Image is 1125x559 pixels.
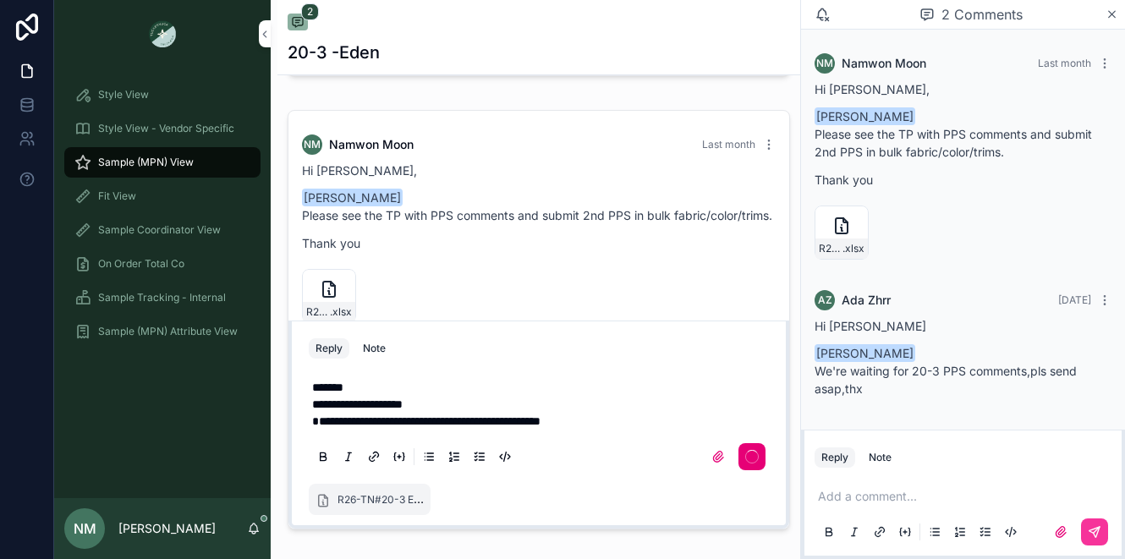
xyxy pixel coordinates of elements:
p: Please see the TP with PPS comments and submit 2nd PPS in bulk fabric/color/trims. [815,125,1111,161]
div: Note [363,342,386,355]
span: Sample (MPN) View [98,156,194,169]
button: Note [862,447,898,468]
span: Sample (MPN) Attribute View [98,325,238,338]
p: Thank you [302,234,776,252]
a: Style View - Vendor Specific [64,113,261,144]
span: Ada Zhrr [842,292,891,309]
span: NM [74,518,96,539]
a: Sample Coordinator View [64,215,261,245]
p: Hi [PERSON_NAME], [302,162,776,179]
span: .xlsx [330,305,352,319]
div: scrollable content [54,68,271,369]
span: R26-TN#20-3 EDEN JOGGER SHORTS_VW_PPS_[DATE].xlsx [337,491,628,506]
p: Please see the TP with PPS comments and submit 2nd PPS in bulk fabric/color/trims. [302,206,776,224]
a: Sample (MPN) View [64,147,261,178]
span: Style View [98,88,149,101]
span: Style View - Vendor Specific [98,122,234,135]
span: NM [304,138,321,151]
span: [DATE] [1058,293,1091,306]
span: Namwon Moon [329,136,414,153]
span: On Order Total Co [98,257,184,271]
div: Note [869,451,892,464]
span: 2 [301,3,319,20]
p: Thank you [815,171,1111,189]
span: Last month [702,138,755,151]
span: Sample Coordinator View [98,223,221,237]
span: Namwon Moon [842,55,926,72]
button: Reply [309,338,349,359]
span: [PERSON_NAME] [302,189,403,206]
span: NM [816,57,833,70]
p: Hi [PERSON_NAME], [815,80,1111,98]
h1: 20-3 -Eden [288,41,380,64]
a: Sample (MPN) Attribute View [64,316,261,347]
span: .xlsx [842,242,864,255]
button: 2 [288,14,308,34]
a: Style View [64,79,261,110]
span: AZ [818,293,832,307]
span: Fit View [98,189,136,203]
img: App logo [149,20,176,47]
button: Reply [815,447,855,468]
span: 2 Comments [941,4,1023,25]
a: On Order Total Co [64,249,261,279]
p: [PERSON_NAME] [118,520,216,537]
span: [PERSON_NAME] [815,344,915,362]
a: Sample Tracking - Internal [64,282,261,313]
p: Hi [PERSON_NAME] [815,317,1111,335]
button: Note [356,338,392,359]
span: [PERSON_NAME] [815,107,915,125]
span: R26-TN#20-3-EDEN-JOGGER-SHORTS_VW_PPS_[DATE] [306,305,330,319]
span: Last month [1038,57,1091,69]
a: Fit View [64,181,261,211]
p: We're waiting for 20-3 PPS comments,pls send asap,thx [815,362,1111,397]
span: Sample Tracking - Internal [98,291,226,304]
span: R26-TN#20-3-EDEN-JOGGER-SHORTS_VW_PPS_[DATE] [819,242,842,255]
